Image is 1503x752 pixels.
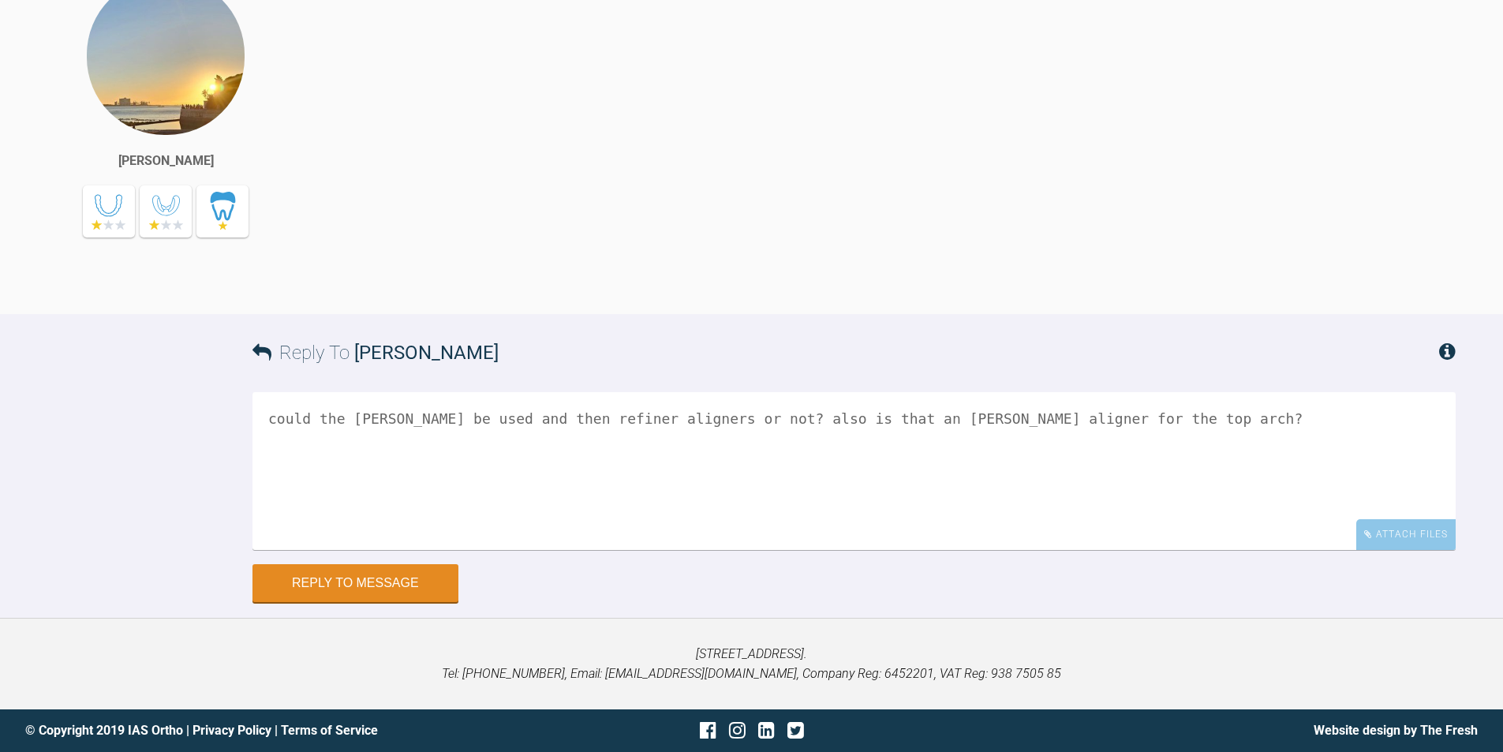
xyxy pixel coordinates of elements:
[281,723,378,738] a: Terms of Service
[354,342,499,364] span: [PERSON_NAME]
[1356,519,1456,550] div: Attach Files
[1314,723,1478,738] a: Website design by The Fresh
[252,338,499,368] h3: Reply To
[118,151,214,171] div: [PERSON_NAME]
[25,644,1478,684] p: [STREET_ADDRESS]. Tel: [PHONE_NUMBER], Email: [EMAIL_ADDRESS][DOMAIN_NAME], Company Reg: 6452201,...
[25,720,510,741] div: © Copyright 2019 IAS Ortho | |
[252,564,458,602] button: Reply to Message
[193,723,271,738] a: Privacy Policy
